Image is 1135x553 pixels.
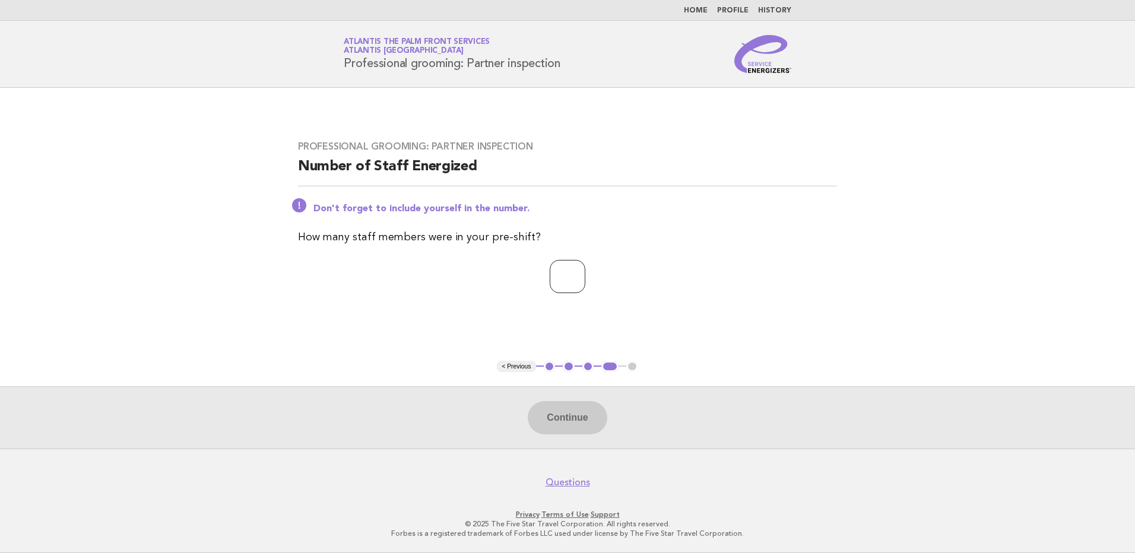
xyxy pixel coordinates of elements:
[734,35,791,73] img: Service Energizers
[497,361,535,373] button: < Previous
[591,510,620,519] a: Support
[298,141,837,152] h3: Professional grooming: Partner inspection
[298,229,837,246] p: How many staff members were in your pre-shift?
[298,157,837,186] h2: Number of Staff Energized
[563,361,575,373] button: 2
[516,510,540,519] a: Privacy
[717,7,749,14] a: Profile
[758,7,791,14] a: History
[344,39,560,69] h1: Professional grooming: Partner inspection
[344,38,490,55] a: Atlantis The Palm Front ServicesAtlantis [GEOGRAPHIC_DATA]
[204,510,931,519] p: · ·
[544,361,556,373] button: 1
[541,510,589,519] a: Terms of Use
[204,519,931,529] p: © 2025 The Five Star Travel Corporation. All rights reserved.
[313,203,837,215] p: Don't forget to include yourself in the number.
[601,361,619,373] button: 4
[546,476,590,488] a: Questions
[582,361,594,373] button: 3
[204,529,931,538] p: Forbes is a registered trademark of Forbes LLC used under license by The Five Star Travel Corpora...
[684,7,708,14] a: Home
[344,47,464,55] span: Atlantis [GEOGRAPHIC_DATA]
